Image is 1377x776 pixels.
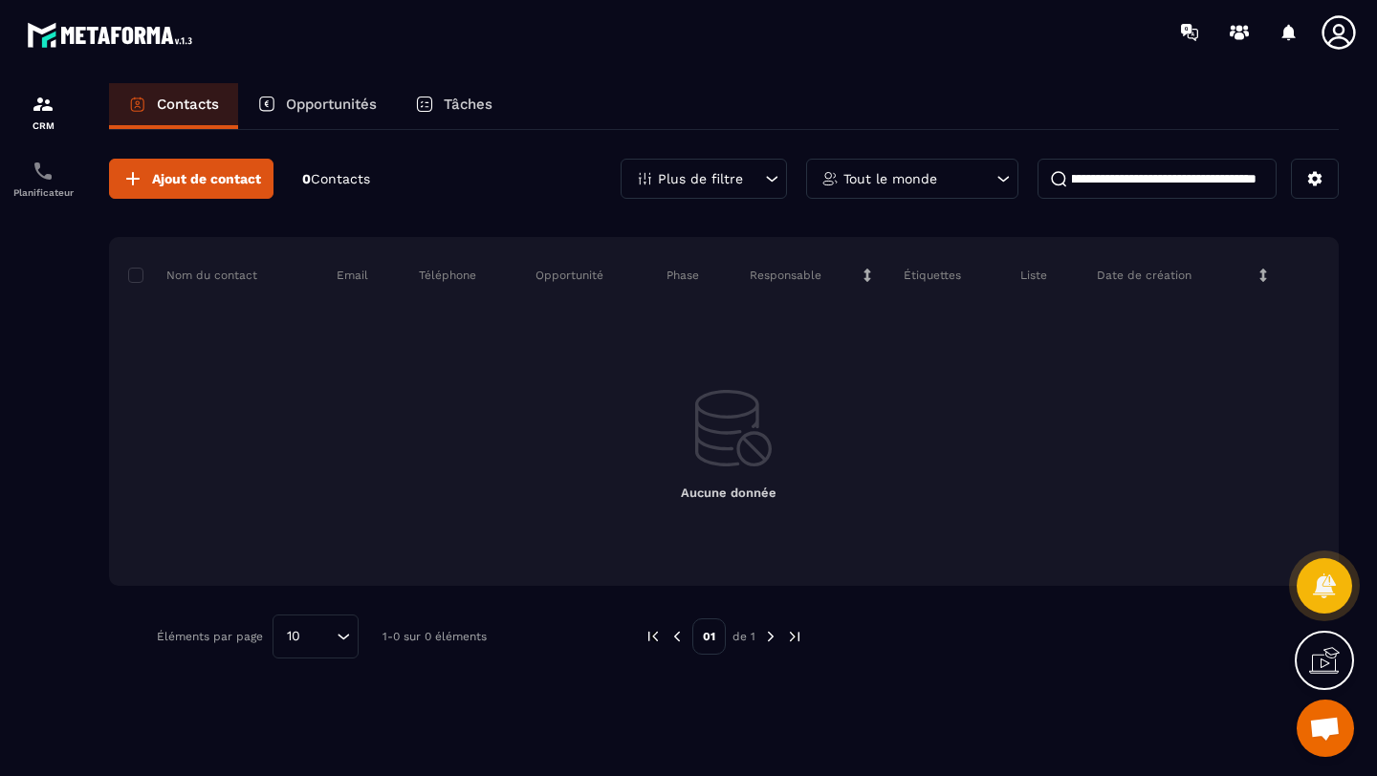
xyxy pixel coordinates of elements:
img: prev [645,628,662,645]
a: Contacts [109,83,238,129]
a: Tâches [396,83,512,129]
span: 10 [280,626,307,647]
p: Opportunité [535,268,603,283]
p: Responsable [750,268,821,283]
img: next [786,628,803,645]
p: CRM [5,120,81,131]
p: 1-0 sur 0 éléments [382,630,487,643]
a: schedulerschedulerPlanificateur [5,145,81,212]
img: formation [32,93,55,116]
p: Téléphone [419,268,476,283]
p: Nom du contact [128,268,257,283]
p: Planificateur [5,187,81,198]
a: Opportunités [238,83,396,129]
p: Date de création [1097,268,1191,283]
p: Email [337,268,368,283]
p: Étiquettes [904,268,961,283]
input: Search for option [307,626,332,647]
button: Ajout de contact [109,159,273,199]
p: Phase [667,268,699,283]
p: Liste [1020,268,1047,283]
p: Contacts [157,96,219,113]
a: formationformationCRM [5,78,81,145]
img: scheduler [32,160,55,183]
img: logo [27,17,199,53]
p: 01 [692,618,726,655]
p: Éléments par page [157,630,263,643]
span: Contacts [311,171,370,186]
p: 0 [302,170,370,188]
div: Search for option [273,614,359,658]
img: next [762,628,779,645]
div: Ouvrir le chat [1297,700,1354,757]
p: Tout le monde [843,172,937,185]
p: Tâches [444,96,492,113]
p: Plus de filtre [658,172,743,185]
p: de 1 [732,629,755,644]
span: Aucune donnée [681,485,776,500]
p: Opportunités [286,96,377,113]
img: prev [668,628,686,645]
span: Ajout de contact [152,169,261,188]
